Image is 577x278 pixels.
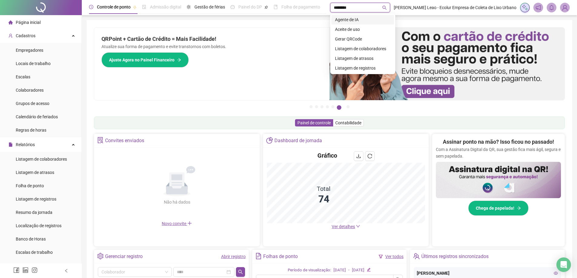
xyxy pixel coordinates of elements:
[16,20,41,25] span: Página inicial
[264,5,268,9] span: pushpin
[162,221,192,226] span: Novo convite
[274,5,278,9] span: book
[97,137,104,143] span: solution
[101,52,189,67] button: Ajuste Agora no Painel Financeiro
[16,157,67,162] span: Listagem de colaboradores
[238,5,262,9] span: Painel do DP
[335,45,390,52] div: Listagem de colaboradores
[16,223,61,228] span: Localização de registros
[16,128,46,132] span: Regras de horas
[356,154,361,159] span: download
[177,58,181,62] span: arrow-right
[421,251,489,262] div: Últimos registros sincronizados
[413,253,419,259] span: team
[476,205,514,211] span: Chega de papelada!
[331,34,394,44] div: Gerar QRCode
[335,120,361,125] span: Contabilidade
[320,105,323,108] button: 3
[16,114,58,119] span: Calendário de feriados
[522,4,528,11] img: sparkle-icon.fc2bf0ac1784a2077858766a79e2daf3.svg
[335,26,390,33] div: Aceite de uso
[89,5,93,9] span: clock-circle
[331,63,394,73] div: Listagem de registros
[281,5,320,9] span: Folha de pagamento
[394,4,516,11] span: [PERSON_NAME] Leao - Ecolur Empresa de Coleta de Lixo Urbano
[335,55,390,62] div: Listagem de atrasos
[16,33,35,38] span: Cadastros
[230,5,235,9] span: dashboard
[97,253,104,259] span: setting
[331,44,394,54] div: Listagem de colaboradores
[554,271,558,275] span: eye
[330,28,565,100] img: banner%2F75947b42-3b94-469c-a360-407c2d3115d7.png
[443,138,554,146] h2: Assinar ponto na mão? Isso ficou no passado!
[331,25,394,34] div: Aceite de uso
[101,35,322,43] h2: QRPoint + Cartão de Crédito = Mais Facilidade!
[333,267,346,273] div: [DATE]
[332,224,355,229] span: Ver detalhes
[266,137,273,143] span: pie-chart
[332,224,360,229] a: Ver detalhes down
[97,5,131,9] span: Controle de ponto
[16,101,49,106] span: Grupos de acesso
[337,105,341,110] button: 6
[109,57,174,63] span: Ajuste Agora no Painel Financeiro
[367,154,372,159] span: reload
[348,267,350,273] div: -
[385,254,403,259] a: Ver todos
[288,267,331,273] div: Período de visualização:
[149,199,205,205] div: Não há dados
[297,120,331,125] span: Painel de controle
[274,136,322,146] div: Dashboard de jornada
[347,105,350,108] button: 7
[517,206,521,210] span: arrow-right
[16,263,61,268] span: Relatório de solicitações
[8,142,13,147] span: file
[187,5,191,9] span: sun
[105,251,143,262] div: Gerenciar registro
[101,43,322,50] p: Atualize sua forma de pagamento e evite transtornos com boletos.
[16,88,44,93] span: Colaboradores
[8,20,13,25] span: home
[468,201,529,216] button: Chega de papelada!
[32,267,38,273] span: instagram
[549,5,554,10] span: bell
[16,210,52,215] span: Resumo da jornada
[379,254,383,259] span: filter
[13,267,19,273] span: facebook
[16,142,35,147] span: Relatórios
[16,61,51,66] span: Locais de trabalho
[317,151,337,160] h4: Gráfico
[221,254,246,259] a: Abrir registro
[263,251,298,262] div: Folhas de ponto
[238,270,243,274] span: search
[436,162,561,198] img: banner%2F02c71560-61a6-44d4-94b9-c8ab97240462.png
[142,5,146,9] span: file-done
[335,65,390,71] div: Listagem de registros
[16,170,54,175] span: Listagem de atrasos
[331,105,334,108] button: 5
[16,197,56,201] span: Listagem de registros
[64,269,68,273] span: left
[16,48,43,53] span: Empregadores
[556,257,571,272] div: Open Intercom Messenger
[315,105,318,108] button: 2
[352,267,364,273] div: [DATE]
[16,250,53,255] span: Escalas de trabalho
[560,3,569,12] img: 95166
[436,146,561,159] p: Com a Assinatura Digital da QR, sua gestão fica mais ágil, segura e sem papelada.
[326,105,329,108] button: 4
[8,34,13,38] span: user-add
[187,221,192,226] span: plus
[105,136,144,146] div: Convites enviados
[16,237,46,241] span: Banco de Horas
[335,36,390,42] div: Gerar QRCode
[310,105,313,108] button: 1
[22,267,28,273] span: linkedin
[194,5,225,9] span: Gestão de férias
[255,253,262,259] span: file-text
[356,224,360,228] span: down
[16,74,30,79] span: Escalas
[331,15,394,25] div: Agente de IA
[335,16,390,23] div: Agente de IA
